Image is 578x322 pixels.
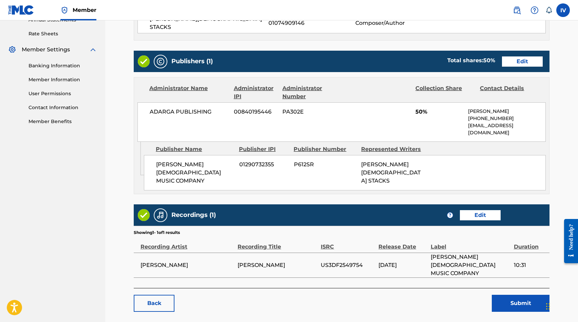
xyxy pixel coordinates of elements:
img: Member Settings [8,46,16,54]
p: [PERSON_NAME] [468,108,545,115]
a: Contact Information [29,104,97,111]
span: ? [447,213,453,218]
p: Showing 1 - 1 of 1 results [134,230,180,236]
div: Publisher Number [294,145,356,153]
img: expand [89,46,97,54]
a: Public Search [510,3,524,17]
span: [PERSON_NAME][DEMOGRAPHIC_DATA] MUSIC COMPANY [156,160,234,185]
a: User Permissions [29,90,97,97]
div: Widget de chat [544,289,578,322]
div: Notifications [545,7,552,14]
img: search [513,6,521,14]
span: [PERSON_NAME][DEMOGRAPHIC_DATA] MUSIC COMPANY [431,253,510,277]
span: 10:31 [514,261,546,269]
span: [PERSON_NAME] [141,261,234,269]
p: [EMAIL_ADDRESS][DOMAIN_NAME] [468,122,545,136]
img: Recordings [156,211,165,219]
img: Valid [138,209,150,221]
a: Rate Sheets [29,30,97,37]
span: 01290732355 [239,160,289,169]
span: [DATE] [378,261,427,269]
div: Administrator Name [149,84,229,101]
div: Publisher Name [156,145,234,153]
div: Contact Details [480,84,539,101]
span: P612SR [294,160,356,169]
span: ADARGA PUBLISHING [150,108,229,116]
span: [PERSON_NAME][DEMOGRAPHIC_DATA] STACKS [150,15,268,31]
div: Collection Share [415,84,475,101]
img: Valid [138,55,150,67]
h5: Recordings (1) [171,211,216,219]
a: Member Information [29,76,97,83]
div: Label [431,236,510,251]
div: Help [528,3,541,17]
span: PA302E [282,108,342,116]
div: Represented Writers [361,145,424,153]
span: US3DF2549754 [321,261,375,269]
div: Total shares: [447,56,495,65]
iframe: Chat Widget [544,289,578,322]
img: help [530,6,539,14]
span: Member Settings [22,46,70,54]
div: Release Date [378,236,427,251]
div: Administrator IPI [234,84,277,101]
a: Member Benefits [29,118,97,125]
button: Submit [492,295,549,312]
a: Banking Information [29,62,97,69]
a: Edit [460,210,501,220]
div: ISRC [321,236,375,251]
span: [PERSON_NAME][DEMOGRAPHIC_DATA] STACKS [361,161,421,184]
div: Arrastrar [546,296,550,317]
a: Edit [502,56,543,67]
div: Recording Artist [141,236,234,251]
div: Recording Title [238,236,317,251]
span: 00840195446 [234,108,277,116]
img: Top Rightsholder [60,6,69,14]
span: 01074909146 [268,19,356,27]
div: Publisher IPI [239,145,288,153]
img: MLC Logo [8,5,34,15]
img: Publishers [156,57,165,66]
span: Composer/Author [355,19,434,27]
span: Member [73,6,96,14]
iframe: Resource Center [559,214,578,268]
span: 50% [415,108,463,116]
span: [PERSON_NAME] [238,261,317,269]
span: 50 % [483,57,495,64]
div: User Menu [556,3,570,17]
div: Duration [514,236,546,251]
h5: Publishers (1) [171,57,213,65]
p: [PHONE_NUMBER] [468,115,545,122]
div: Administrator Number [282,84,342,101]
a: Back [134,295,174,312]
